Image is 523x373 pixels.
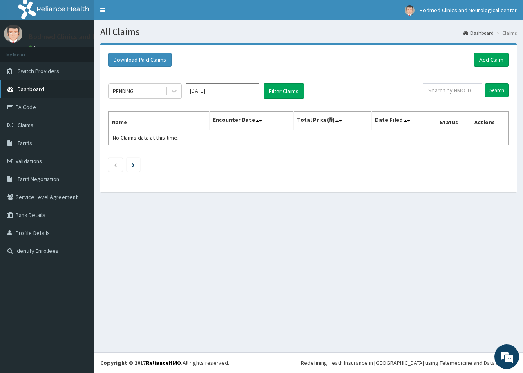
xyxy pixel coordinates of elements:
[18,175,59,183] span: Tariff Negotiation
[114,161,117,168] a: Previous page
[18,85,44,93] span: Dashboard
[132,161,135,168] a: Next page
[146,359,181,366] a: RelianceHMO
[186,83,259,98] input: Select Month and Year
[18,121,34,129] span: Claims
[4,25,22,43] img: User Image
[420,7,517,14] span: Bodmed Clinics and Neurological center
[485,83,509,97] input: Search
[113,134,179,141] span: No Claims data at this time.
[264,83,304,99] button: Filter Claims
[371,112,436,130] th: Date Filed
[474,53,509,67] a: Add Claim
[94,352,523,373] footer: All rights reserved.
[463,29,494,36] a: Dashboard
[100,359,183,366] strong: Copyright © 2017 .
[405,5,415,16] img: User Image
[108,53,172,67] button: Download Paid Claims
[109,112,210,130] th: Name
[209,112,293,130] th: Encounter Date
[100,27,517,37] h1: All Claims
[18,139,32,147] span: Tariffs
[471,112,508,130] th: Actions
[293,112,371,130] th: Total Price(₦)
[436,112,471,130] th: Status
[423,83,482,97] input: Search by HMO ID
[29,45,48,50] a: Online
[18,67,59,75] span: Switch Providers
[494,29,517,36] li: Claims
[301,359,517,367] div: Redefining Heath Insurance in [GEOGRAPHIC_DATA] using Telemedicine and Data Science!
[29,33,156,40] p: Bodmed Clinics and Neurological center
[113,87,134,95] div: PENDING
